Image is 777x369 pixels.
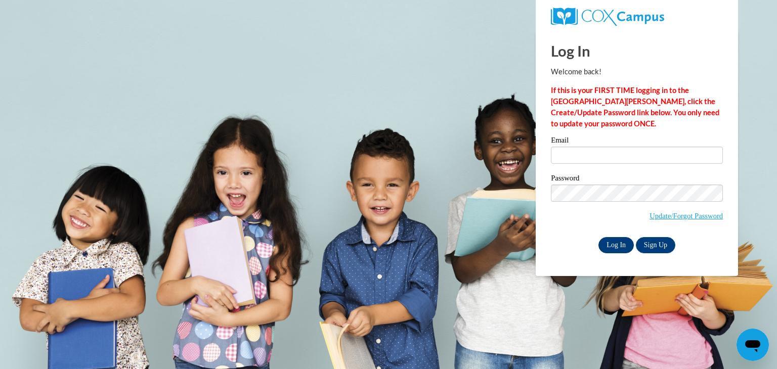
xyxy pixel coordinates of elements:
[551,8,664,26] img: COX Campus
[551,8,723,26] a: COX Campus
[598,237,634,253] input: Log In
[636,237,675,253] a: Sign Up
[737,329,769,361] iframe: Button to launch messaging window
[551,86,719,128] strong: If this is your FIRST TIME logging in to the [GEOGRAPHIC_DATA][PERSON_NAME], click the Create/Upd...
[551,174,723,184] label: Password
[650,212,723,220] a: Update/Forgot Password
[551,66,723,77] p: Welcome back!
[551,136,723,147] label: Email
[551,40,723,61] h1: Log In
